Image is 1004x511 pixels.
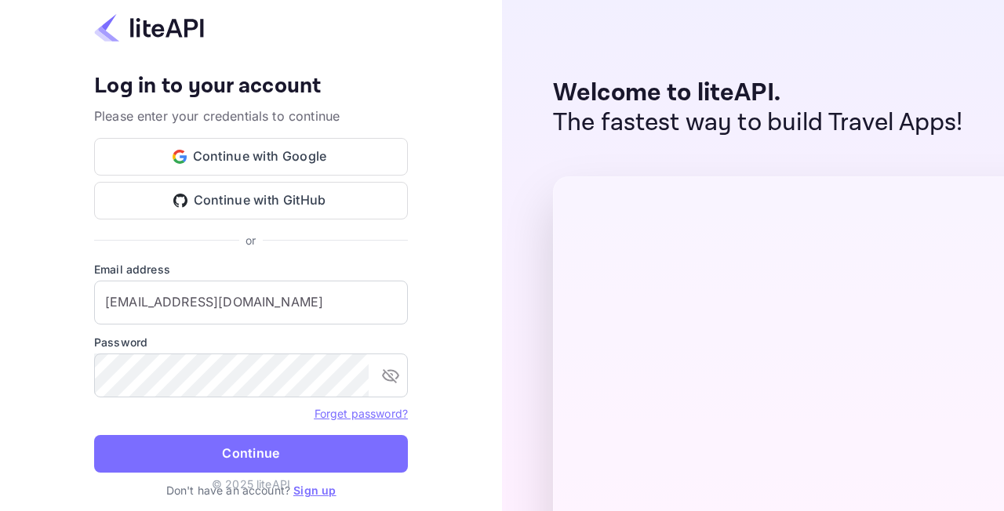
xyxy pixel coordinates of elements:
h4: Log in to your account [94,73,408,100]
p: © 2025 liteAPI [212,476,290,492]
button: Continue with GitHub [94,182,408,219]
button: Continue with Google [94,138,408,176]
p: or [246,232,256,248]
a: Forget password? [315,407,408,420]
p: The fastest way to build Travel Apps! [553,108,963,138]
p: Please enter your credentials to continue [94,107,408,125]
input: Enter your email address [94,281,408,324]
label: Email address [94,261,408,277]
a: Forget password? [315,405,408,421]
label: Password [94,334,408,350]
a: Sign up [293,484,336,497]
button: Continue [94,435,408,473]
p: Welcome to liteAPI. [553,78,963,108]
p: Don't have an account? [94,482,408,498]
button: toggle password visibility [375,360,406,391]
img: liteapi [94,13,204,43]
